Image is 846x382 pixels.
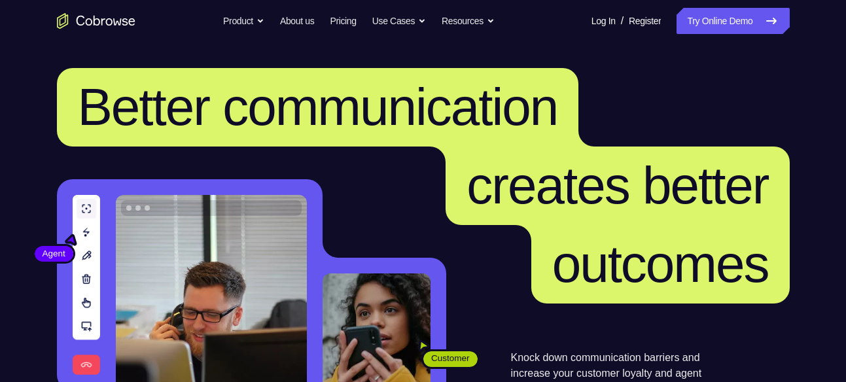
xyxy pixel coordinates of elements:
[223,8,264,34] button: Product
[552,235,769,293] span: outcomes
[677,8,789,34] a: Try Online Demo
[467,156,768,215] span: creates better
[330,8,356,34] a: Pricing
[78,78,558,136] span: Better communication
[591,8,616,34] a: Log In
[442,8,495,34] button: Resources
[57,13,135,29] a: Go to the home page
[372,8,426,34] button: Use Cases
[629,8,661,34] a: Register
[621,13,624,29] span: /
[280,8,314,34] a: About us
